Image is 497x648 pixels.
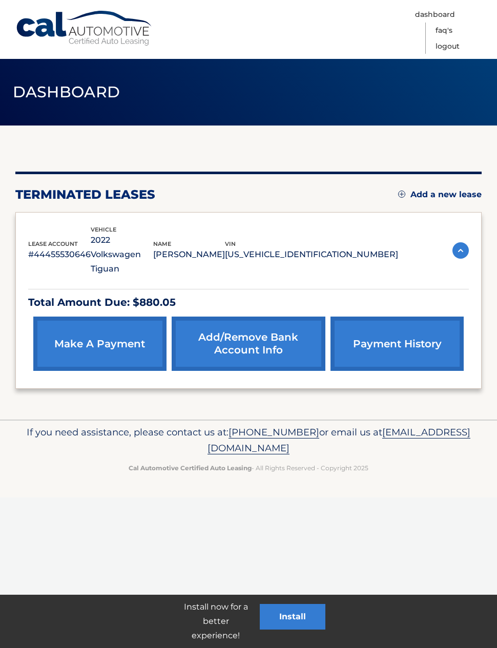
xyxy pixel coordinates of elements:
[15,10,154,47] a: Cal Automotive
[398,190,482,200] a: Add a new lease
[225,240,236,247] span: vin
[15,424,482,457] p: If you need assistance, please contact us at: or email us at
[452,242,469,259] img: accordion-active.svg
[153,240,171,247] span: name
[33,317,167,371] a: make a payment
[13,82,120,101] span: Dashboard
[28,294,469,311] p: Total Amount Due: $880.05
[330,317,464,371] a: payment history
[15,187,155,202] h2: terminated leases
[129,464,252,472] strong: Cal Automotive Certified Auto Leasing
[28,240,78,247] span: lease account
[28,247,91,262] p: #44455530646
[225,247,398,262] p: [US_VEHICLE_IDENTIFICATION_NUMBER]
[398,191,405,198] img: add.svg
[91,226,116,233] span: vehicle
[172,600,260,643] p: Install now for a better experience!
[260,604,325,630] button: Install
[436,23,452,38] a: FAQ's
[153,247,225,262] p: [PERSON_NAME]
[436,38,460,54] a: Logout
[15,463,482,473] p: - All Rights Reserved - Copyright 2025
[172,317,326,371] a: Add/Remove bank account info
[415,7,455,23] a: Dashboard
[91,233,153,276] p: 2022 Volkswagen Tiguan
